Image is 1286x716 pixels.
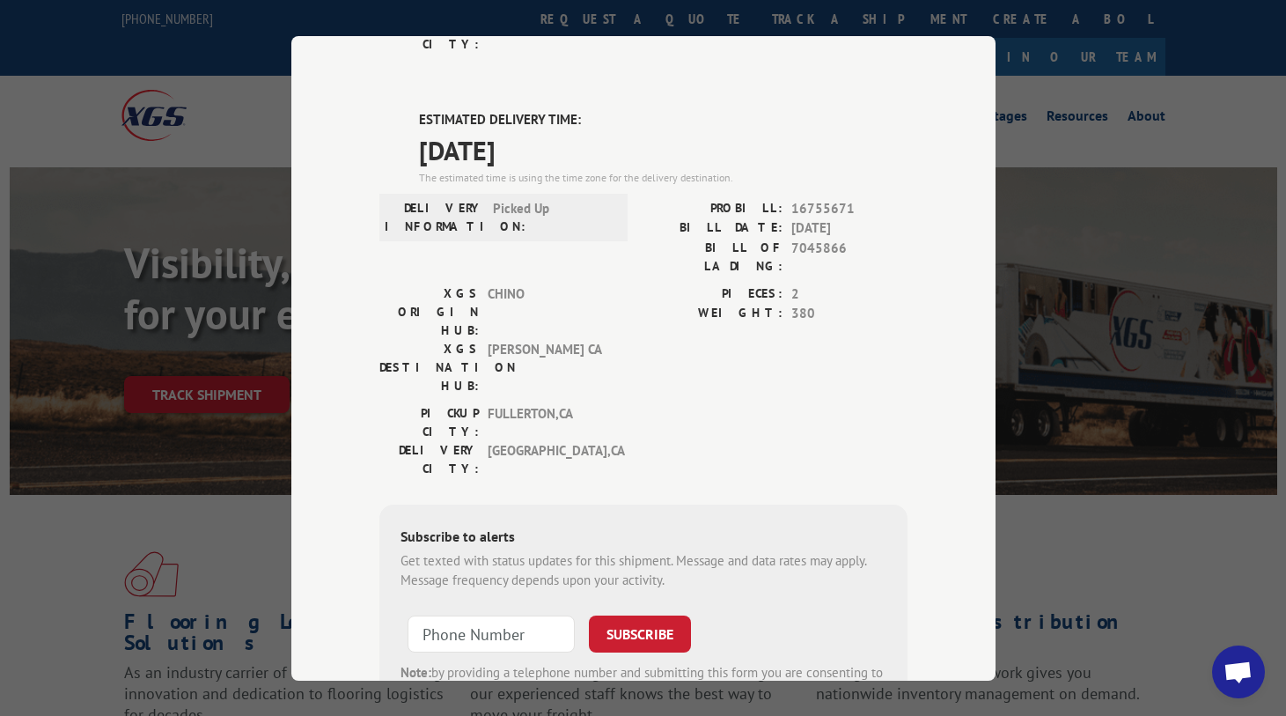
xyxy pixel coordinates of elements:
[791,218,908,239] span: [DATE]
[488,284,606,339] span: CHINO
[419,129,908,169] span: [DATE]
[385,198,484,235] label: DELIVERY INFORMATION:
[791,198,908,218] span: 16755671
[643,304,783,324] label: WEIGHT:
[1212,646,1265,698] div: Open chat
[643,198,783,218] label: PROBILL:
[379,17,479,54] label: DELIVERY CITY:
[791,304,908,324] span: 380
[488,440,606,477] span: [GEOGRAPHIC_DATA] , CA
[419,110,908,130] label: ESTIMATED DELIVERY TIME:
[408,615,575,652] input: Phone Number
[488,17,606,54] span: KAUKAUNA , WI
[643,218,783,239] label: BILL DATE:
[400,525,886,550] div: Subscribe to alerts
[488,403,606,440] span: FULLERTON , CA
[379,440,479,477] label: DELIVERY CITY:
[400,663,431,680] strong: Note:
[400,550,886,590] div: Get texted with status updates for this shipment. Message and data rates may apply. Message frequ...
[643,238,783,275] label: BILL OF LADING:
[493,198,612,235] span: Picked Up
[791,284,908,304] span: 2
[379,339,479,395] label: XGS DESTINATION HUB:
[589,615,691,652] button: SUBSCRIBE
[379,284,479,339] label: XGS ORIGIN HUB:
[379,403,479,440] label: PICKUP CITY:
[791,238,908,275] span: 7045866
[488,339,606,395] span: [PERSON_NAME] CA
[419,169,908,185] div: The estimated time is using the time zone for the delivery destination.
[643,284,783,304] label: PIECES:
